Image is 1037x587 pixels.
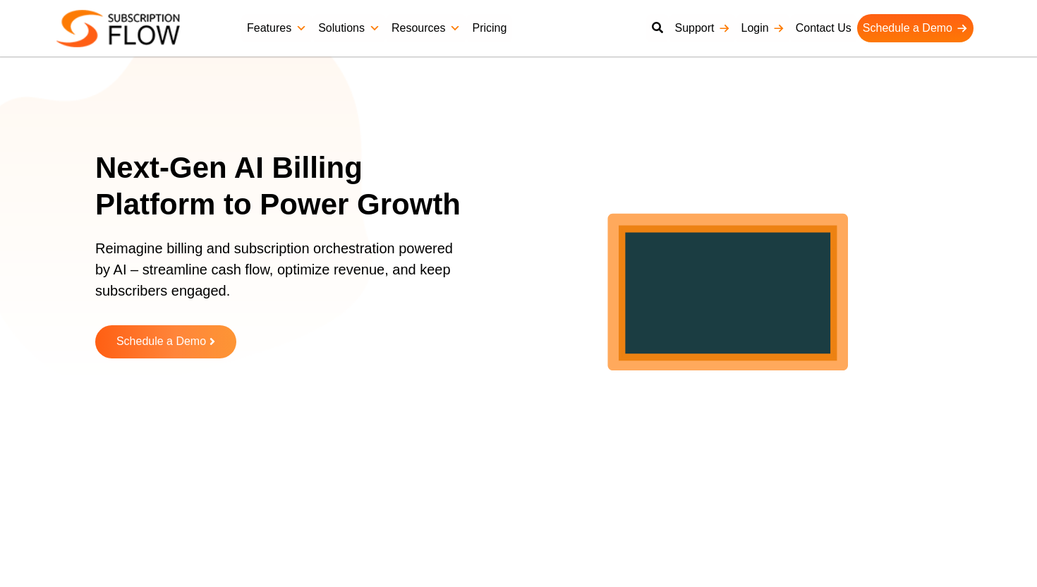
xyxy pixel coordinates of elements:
img: Subscriptionflow [56,10,180,47]
a: Support [669,14,735,42]
a: Solutions [313,14,386,42]
a: Contact Us [790,14,857,42]
a: Login [736,14,790,42]
a: Schedule a Demo [95,325,236,358]
a: Pricing [466,14,512,42]
a: Resources [386,14,466,42]
span: Schedule a Demo [116,336,206,348]
a: Features [241,14,313,42]
a: Schedule a Demo [857,14,974,42]
h1: Next-Gen AI Billing Platform to Power Growth [95,150,480,224]
p: Reimagine billing and subscription orchestration powered by AI – streamline cash flow, optimize r... [95,238,462,315]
